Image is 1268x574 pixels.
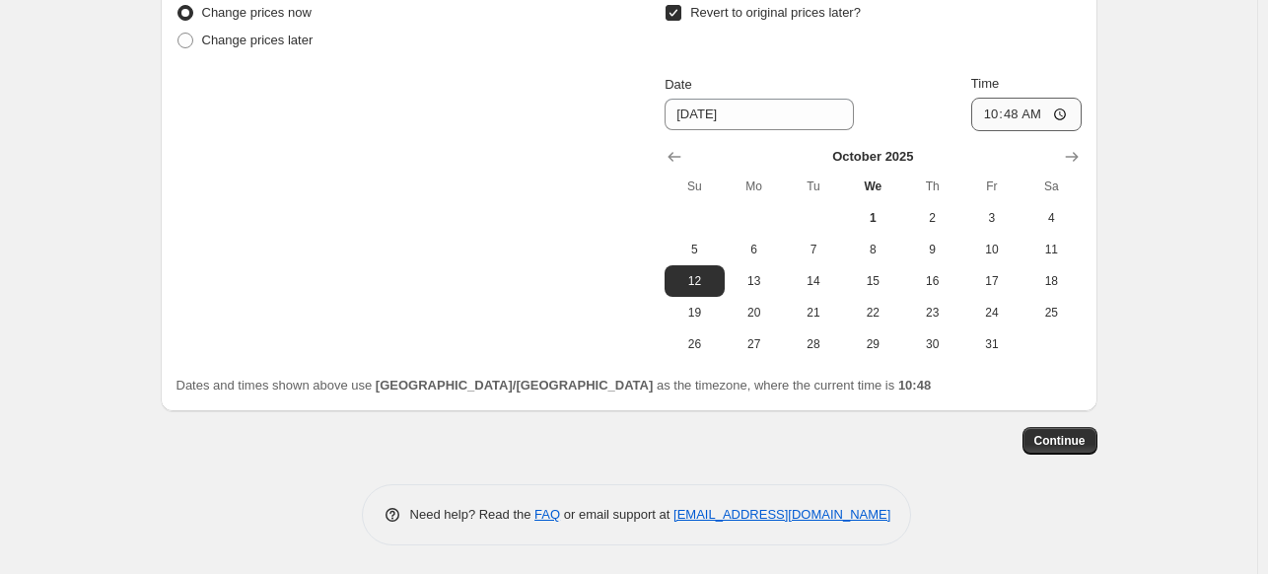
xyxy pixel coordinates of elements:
[910,242,953,257] span: 9
[962,234,1021,265] button: Friday October 10 2025
[970,273,1014,289] span: 17
[792,273,835,289] span: 14
[843,297,902,328] button: Wednesday October 22 2025
[792,179,835,194] span: Tu
[1022,427,1097,455] button: Continue
[672,273,716,289] span: 12
[970,179,1014,194] span: Fr
[725,234,784,265] button: Monday October 6 2025
[843,202,902,234] button: Today Wednesday October 1 2025
[843,265,902,297] button: Wednesday October 15 2025
[1034,433,1086,449] span: Continue
[902,297,961,328] button: Thursday October 23 2025
[902,265,961,297] button: Thursday October 16 2025
[665,234,724,265] button: Sunday October 5 2025
[1021,202,1081,234] button: Saturday October 4 2025
[665,265,724,297] button: Sunday October 12 2025
[784,297,843,328] button: Tuesday October 21 2025
[1029,305,1073,321] span: 25
[851,242,894,257] span: 8
[843,171,902,202] th: Wednesday
[792,336,835,352] span: 28
[792,242,835,257] span: 7
[902,328,961,360] button: Thursday October 30 2025
[792,305,835,321] span: 21
[725,265,784,297] button: Monday October 13 2025
[534,507,560,522] a: FAQ
[962,328,1021,360] button: Friday October 31 2025
[672,305,716,321] span: 19
[851,179,894,194] span: We
[1029,273,1073,289] span: 18
[851,210,894,226] span: 1
[902,234,961,265] button: Thursday October 9 2025
[910,179,953,194] span: Th
[784,328,843,360] button: Tuesday October 28 2025
[910,336,953,352] span: 30
[665,77,691,92] span: Date
[1021,171,1081,202] th: Saturday
[673,507,890,522] a: [EMAIL_ADDRESS][DOMAIN_NAME]
[1029,242,1073,257] span: 11
[725,328,784,360] button: Monday October 27 2025
[376,378,653,393] b: [GEOGRAPHIC_DATA]/[GEOGRAPHIC_DATA]
[910,273,953,289] span: 16
[1021,265,1081,297] button: Saturday October 18 2025
[672,242,716,257] span: 5
[1021,297,1081,328] button: Saturday October 25 2025
[1029,179,1073,194] span: Sa
[665,328,724,360] button: Sunday October 26 2025
[971,76,999,91] span: Time
[560,507,673,522] span: or email support at
[902,171,961,202] th: Thursday
[962,202,1021,234] button: Friday October 3 2025
[898,378,931,393] b: 10:48
[784,234,843,265] button: Tuesday October 7 2025
[784,171,843,202] th: Tuesday
[851,273,894,289] span: 15
[962,265,1021,297] button: Friday October 17 2025
[665,99,854,130] input: 10/1/2025
[970,336,1014,352] span: 31
[851,305,894,321] span: 22
[410,507,535,522] span: Need help? Read the
[970,210,1014,226] span: 3
[202,33,314,47] span: Change prices later
[910,210,953,226] span: 2
[962,171,1021,202] th: Friday
[672,336,716,352] span: 26
[843,328,902,360] button: Wednesday October 29 2025
[843,234,902,265] button: Wednesday October 8 2025
[690,5,861,20] span: Revert to original prices later?
[1058,143,1086,171] button: Show next month, November 2025
[971,98,1082,131] input: 12:00
[176,378,932,393] span: Dates and times shown above use as the timezone, where the current time is
[665,297,724,328] button: Sunday October 19 2025
[910,305,953,321] span: 23
[970,305,1014,321] span: 24
[733,273,776,289] span: 13
[202,5,312,20] span: Change prices now
[672,179,716,194] span: Su
[784,265,843,297] button: Tuesday October 14 2025
[661,143,688,171] button: Show previous month, September 2025
[725,297,784,328] button: Monday October 20 2025
[733,179,776,194] span: Mo
[733,242,776,257] span: 6
[665,171,724,202] th: Sunday
[1029,210,1073,226] span: 4
[851,336,894,352] span: 29
[962,297,1021,328] button: Friday October 24 2025
[733,336,776,352] span: 27
[902,202,961,234] button: Thursday October 2 2025
[733,305,776,321] span: 20
[725,171,784,202] th: Monday
[970,242,1014,257] span: 10
[1021,234,1081,265] button: Saturday October 11 2025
